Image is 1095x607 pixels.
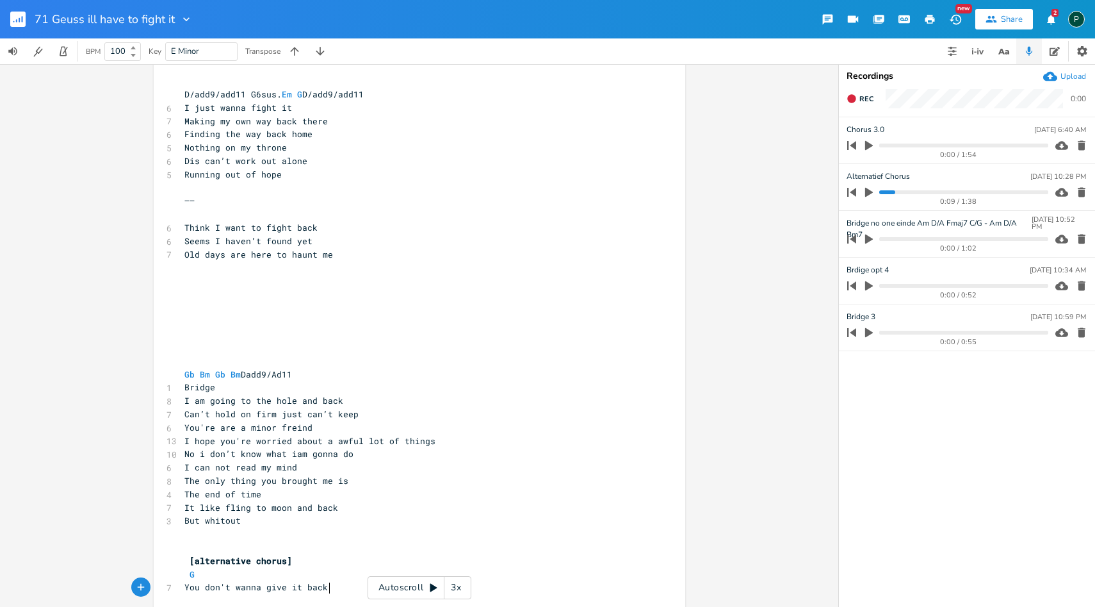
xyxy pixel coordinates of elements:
[184,381,215,393] span: Bridge
[1038,8,1064,31] button: 2
[975,9,1033,29] button: Share
[184,249,333,260] span: Old days are here to haunt me
[184,235,312,247] span: Seems I haven’t found yet
[184,88,364,100] span: D/add9/add11 G6sus. D/add9/add11
[1043,69,1086,83] button: Upload
[1051,9,1058,17] div: 2
[245,47,280,55] div: Transpose
[847,217,1032,229] span: Bridge no one einde Am D/A Fmaj7 C/G - Am D/A Bm7
[184,142,287,153] span: Nothing on my throne
[297,88,302,100] span: G
[847,170,910,183] span: Alternatief Chorus
[184,195,195,206] span: ——
[149,47,161,55] div: Key
[1071,95,1086,103] div: 0:00
[184,115,328,127] span: Making my own way back there
[190,569,195,580] span: G
[869,292,1048,299] div: 0:00 / 0:52
[444,576,467,599] div: 3x
[184,475,348,486] span: The only thing you brought me is
[1060,71,1086,81] div: Upload
[1030,313,1086,320] div: [DATE] 10:59 PM
[1001,13,1023,25] div: Share
[1030,267,1086,274] div: [DATE] 10:34 AM
[184,448,353,460] span: No i don’t know what iam gonna do
[869,151,1048,158] div: 0:00 / 1:54
[282,88,292,100] span: Em
[869,245,1048,252] div: 0:00 / 1:02
[35,13,175,25] span: 71 Geuss ill have to fight it
[184,502,338,513] span: It like fling to moon and back
[215,369,225,380] span: Gb
[184,581,328,593] span: You don't wanna give it back
[231,369,241,380] span: Bm
[847,311,875,323] span: Bridge 3
[86,48,101,55] div: BPM
[171,46,199,57] span: E Minor
[200,369,210,380] span: Bm
[184,128,312,140] span: Finding the way back home
[869,338,1048,345] div: 0:00 / 0:55
[184,102,292,113] span: I just wanna fight it
[184,515,241,526] span: But whitout
[184,222,318,233] span: Think I want to fight back
[1030,173,1086,180] div: [DATE] 10:28 PM
[847,72,1087,81] div: Recordings
[190,555,292,567] span: [alternative chorus]
[847,264,889,276] span: Brdige opt 4
[184,369,195,380] span: Gb
[184,408,359,420] span: Can’t hold on firm just can’t keep
[184,422,312,433] span: You're are a minor freind
[869,198,1048,205] div: 0:09 / 1:38
[1068,4,1085,34] button: P
[184,395,343,406] span: I am going to the hole and back
[859,94,873,104] span: Rec
[847,124,884,136] span: Chorus 3.0
[184,435,435,447] span: I hope you're worried about a awful lot of things
[943,8,968,31] button: New
[184,369,292,380] span: Dadd9/Ad11
[184,169,282,180] span: Running out of hope
[1068,11,1085,28] div: Piepo
[184,155,307,167] span: Dis can’t work out alone
[184,461,297,473] span: I can not read my mind
[955,4,972,13] div: New
[368,576,471,599] div: Autoscroll
[841,88,879,109] button: Rec
[1032,216,1086,230] div: [DATE] 10:52 PM
[1034,126,1086,133] div: [DATE] 6:40 AM
[184,488,261,500] span: The end of time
